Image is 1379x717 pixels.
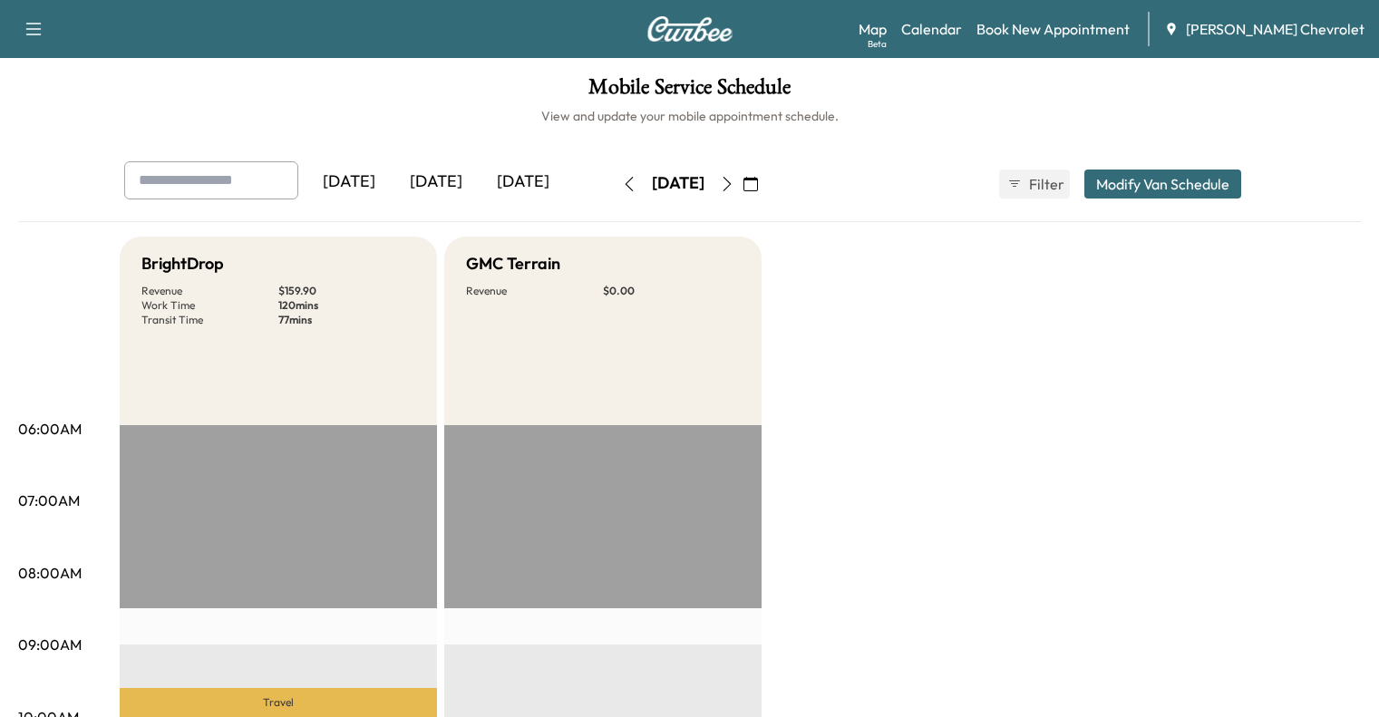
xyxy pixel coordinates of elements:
[901,18,962,40] a: Calendar
[868,37,887,51] div: Beta
[120,688,437,717] p: Travel
[306,161,393,203] div: [DATE]
[999,170,1070,199] button: Filter
[278,284,415,298] p: $ 159.90
[466,284,603,298] p: Revenue
[976,18,1130,40] a: Book New Appointment
[1186,18,1364,40] span: [PERSON_NAME] Chevrolet
[18,634,82,655] p: 09:00AM
[1084,170,1241,199] button: Modify Van Schedule
[18,76,1361,107] h1: Mobile Service Schedule
[18,562,82,584] p: 08:00AM
[18,489,80,511] p: 07:00AM
[466,251,560,276] h5: GMC Terrain
[141,298,278,313] p: Work Time
[278,313,415,327] p: 77 mins
[141,251,224,276] h5: BrightDrop
[18,107,1361,125] h6: View and update your mobile appointment schedule.
[1029,173,1062,195] span: Filter
[480,161,567,203] div: [DATE]
[141,313,278,327] p: Transit Time
[646,16,733,42] img: Curbee Logo
[393,161,480,203] div: [DATE]
[652,172,704,195] div: [DATE]
[603,284,740,298] p: $ 0.00
[859,18,887,40] a: MapBeta
[141,284,278,298] p: Revenue
[18,418,82,440] p: 06:00AM
[278,298,415,313] p: 120 mins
